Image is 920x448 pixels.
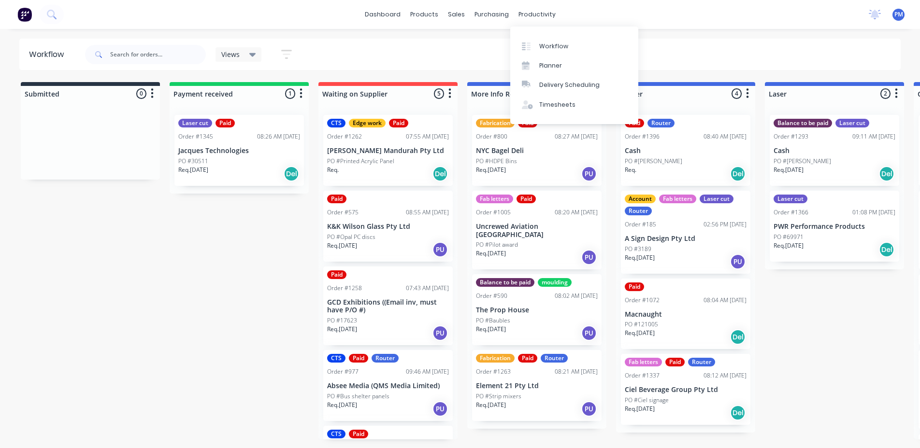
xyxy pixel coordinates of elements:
[538,278,572,287] div: moulding
[510,75,638,95] a: Delivery Scheduling
[774,233,804,241] p: PO #69971
[879,166,894,182] div: Del
[323,350,453,421] div: CTSPaidRouterOrder #97709:46 AM [DATE]Absee Media (QMS Media Limited)PO #Bus shelter panelsReq.[D...
[621,115,750,186] div: PaidRouterOrder #139608:40 AM [DATE]CashPO #[PERSON_NAME]Req.Del
[476,367,511,376] div: Order #1263
[432,401,448,417] div: PU
[472,350,602,421] div: FabricationPaidRouterOrder #126308:21 AM [DATE]Element 21 Pty LtdPO #Strip mixersReq.[DATE]PU
[470,7,514,22] div: purchasing
[625,207,652,215] div: Router
[517,195,536,203] div: Paid
[406,208,449,217] div: 08:55 AM [DATE]
[327,270,346,279] div: Paid
[327,382,449,390] p: Absee Media (QMS Media Limited)
[621,354,750,425] div: Fab lettersPaidRouterOrder #133708:12 AM [DATE]Ciel Beverage Group Pty LtdPO #Ciel signageReq.[DA...
[221,49,240,59] span: Views
[539,42,568,51] div: Workflow
[476,147,598,155] p: NYC Bagel Deli
[704,132,747,141] div: 08:40 AM [DATE]
[476,354,515,363] div: Fabrication
[323,191,453,262] div: PaidOrder #57508:55 AM [DATE]K&K Wilson Glass Pty LtdPO #Opal PC discsReq.[DATE]PU
[443,7,470,22] div: sales
[625,147,747,155] p: Cash
[625,296,660,305] div: Order #1072
[647,119,675,127] div: Router
[476,119,515,127] div: Fabrication
[625,282,644,291] div: Paid
[472,115,602,186] div: FabricationPaidOrder #80008:27 AM [DATE]NYC Bagel DeliPO #HDPE BinsReq.[DATE]PU
[327,166,339,174] p: Req.
[327,147,449,155] p: [PERSON_NAME] Mandurah Pty Ltd
[774,166,804,174] p: Req. [DATE]
[625,166,636,174] p: Req.
[774,132,808,141] div: Order #1293
[284,166,299,182] div: Del
[665,358,685,366] div: Paid
[178,157,208,166] p: PO #30511
[625,157,682,166] p: PO #[PERSON_NAME]
[178,119,212,127] div: Laser cut
[704,220,747,229] div: 02:56 PM [DATE]
[372,354,399,363] div: Router
[770,191,899,262] div: Laser cutOrder #136601:08 PM [DATE]PWR Performance ProductsPO #69971Req.[DATE]Del
[174,115,304,186] div: Laser cutPaidOrder #134508:26 AM [DATE]Jacques TechnologiesPO #30511Req.[DATE]Del
[625,320,658,329] p: PO #121005
[852,208,895,217] div: 01:08 PM [DATE]
[327,241,357,250] p: Req. [DATE]
[472,274,602,345] div: Balance to be paidmouldingOrder #59008:02 AM [DATE]The Prop HousePO #BaublesReq.[DATE]PU
[406,367,449,376] div: 09:46 AM [DATE]
[774,241,804,250] p: Req. [DATE]
[704,371,747,380] div: 08:12 AM [DATE]
[327,316,357,325] p: PO #17623
[472,191,602,270] div: Fab lettersPaidOrder #100508:20 AM [DATE]Uncrewed Aviation [GEOGRAPHIC_DATA]PO #Pilot awardReq.[D...
[327,157,394,166] p: PO #Printed Acrylic Panel
[327,284,362,293] div: Order #1258
[625,220,656,229] div: Order #185
[625,358,662,366] div: Fab letters
[700,195,733,203] div: Laser cut
[476,157,517,166] p: PO #HDPE Bins
[774,195,807,203] div: Laser cut
[581,401,597,417] div: PU
[730,254,746,269] div: PU
[541,354,568,363] div: Router
[432,242,448,257] div: PU
[476,392,521,401] p: PO #Strip mixers
[327,392,389,401] p: PO #Bus shelter panels
[29,49,69,60] div: Workflow
[476,249,506,258] p: Req. [DATE]
[625,235,747,243] p: A Sign Design Pty Ltd
[581,250,597,265] div: PU
[621,191,750,274] div: AccountFab lettersLaser cutRouterOrder #18502:56 PM [DATE]A Sign Design Pty LtdPO #3189Req.[DATE]PU
[476,292,507,300] div: Order #590
[257,132,300,141] div: 08:26 AM [DATE]
[555,132,598,141] div: 08:27 AM [DATE]
[539,100,575,109] div: Timesheets
[774,157,831,166] p: PO #[PERSON_NAME]
[327,367,359,376] div: Order #977
[178,132,213,141] div: Order #1345
[770,115,899,186] div: Balance to be paidLaser cutOrder #129309:11 AM [DATE]CashPO #[PERSON_NAME]Req.[DATE]Del
[327,401,357,409] p: Req. [DATE]
[581,325,597,341] div: PU
[360,7,405,22] a: dashboard
[476,240,518,249] p: PO #Pilot award
[510,56,638,75] a: Planner
[323,115,453,186] div: CTSEdge workPaidOrder #126207:55 AM [DATE][PERSON_NAME] Mandurah Pty LtdPO #Printed Acrylic Panel...
[349,430,368,438] div: Paid
[327,233,375,241] p: PO #Opal PC discs
[327,430,345,438] div: CTS
[625,329,655,337] p: Req. [DATE]
[555,367,598,376] div: 08:21 AM [DATE]
[327,298,449,315] p: GCD Exhibitions ((Email inv, must have P/O #)
[879,242,894,257] div: Del
[625,310,747,319] p: Macnaught
[625,396,669,405] p: PO #Ciel signage
[555,208,598,217] div: 08:20 AM [DATE]
[730,405,746,420] div: Del
[625,195,656,203] div: Account
[625,371,660,380] div: Order #1337
[323,266,453,346] div: PaidOrder #125807:43 AM [DATE]GCD Exhibitions ((Email inv, must have P/O #)PO #17623Req.[DATE]PU
[327,119,345,127] div: CTS
[730,166,746,182] div: Del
